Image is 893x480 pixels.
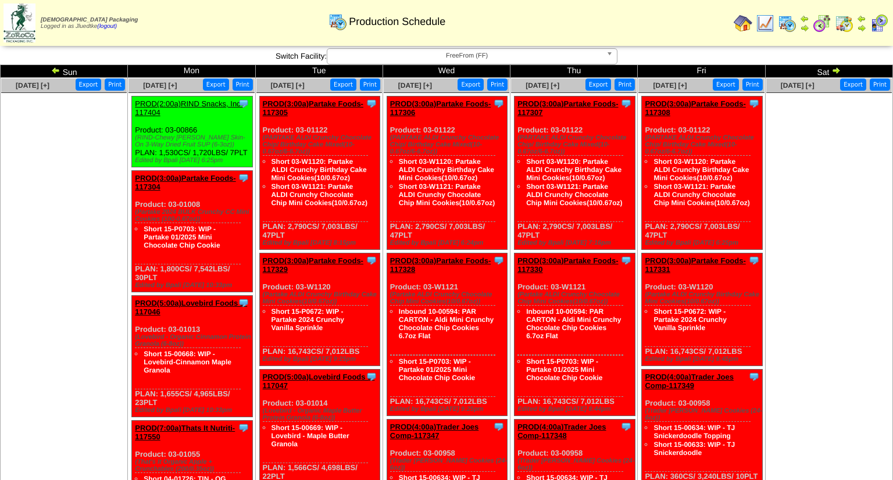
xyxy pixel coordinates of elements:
[263,134,380,155] div: (PARTAKE ALDI Crunchy Chocolate Chip/ Birthday Cake Mixed(10-0.67oz/6-6.7oz))
[517,291,635,305] div: (Partake ALDI Crunchy Chocolate Chip Mini Cookies(10/0.67oz))
[642,253,763,366] div: Product: 03-W1120 PLAN: 16,743CS / 7,012LBS
[135,174,235,191] a: PROD(3:00a)Partake Foods-117304
[328,12,347,31] img: calendarprod.gif
[615,78,635,91] button: Print
[800,14,809,23] img: arrowleft.gif
[272,424,349,448] a: Short 15-00669: WIP - Lovebird - Maple Butter Granola
[517,256,618,274] a: PROD(3:00a)Partake Foods-117330
[132,171,253,292] div: Product: 03-01008 PLAN: 1,800CS / 7,542LBS / 30PLT
[620,255,632,266] img: Tooltip
[399,157,494,182] a: Short 03-W1120: Partake ALDI Crunchy Birthday Cake Mini Cookies(10/0.67oz)
[135,458,252,472] div: (That's It Organic Apple + Crunchables (200/0.35oz))
[1,65,128,78] td: Sun
[271,81,305,89] a: [DATE] [+]
[238,172,249,184] img: Tooltip
[144,350,231,374] a: Short 15-00668: WIP - Lovebird-Cinnamon Maple Granola
[390,134,508,155] div: (PARTAKE ALDI Crunchy Chocolate Chip/ Birthday Cake Mixed(10-0.67oz/6-6.7oz))
[390,239,508,246] div: Edited by Bpali [DATE] 6:24pm
[765,65,892,78] td: Sat
[366,98,377,109] img: Tooltip
[526,182,622,207] a: Short 03-W1121: Partake ALDI Crunchy Chocolate Chip Mini Cookies(10/0.67oz)
[255,65,383,78] td: Tue
[756,14,774,33] img: line_graph.gif
[143,81,177,89] a: [DATE] [+]
[748,371,760,382] img: Tooltip
[238,297,249,309] img: Tooltip
[366,371,377,382] img: Tooltip
[390,406,508,413] div: Edited by Bpali [DATE] 9:25pm
[653,81,687,89] span: [DATE] [+]
[135,99,243,117] a: PROD(2:00a)RIND Snacks, Inc-117404
[135,407,252,414] div: Edited by Bpali [DATE] 10:33pm
[399,307,494,340] a: Inbound 10-00594: PAR CARTON - Aldi Mini Crunchy Chocolate Chip Cookies 6.7oz Flat
[778,14,796,33] img: calendarprod.gif
[132,96,253,167] div: Product: 03-00866 PLAN: 1,530CS / 1,720LBS / 7PLT
[97,23,117,30] a: (logout)
[390,99,491,117] a: PROD(3:00a)Partake Foods-117306
[263,99,363,117] a: PROD(3:00a)Partake Foods-117305
[105,78,125,91] button: Print
[831,66,841,75] img: arrowright.gif
[41,17,138,23] span: [DEMOGRAPHIC_DATA] Packaging
[330,78,356,91] button: Export
[526,157,621,182] a: Short 03-W1120: Partake ALDI Crunchy Birthday Cake Mini Cookies(10/0.67oz)
[515,253,635,416] div: Product: 03-W1121 PLAN: 16,743CS / 7,012LBS
[526,81,559,89] a: [DATE] [+]
[399,182,495,207] a: Short 03-W1121: Partake ALDI Crunchy Chocolate Chip Mini Cookies(10/0.67oz)
[332,49,602,63] span: FreeFrom (FF)
[526,307,621,340] a: Inbound 10-00594: PAR CARTON - Aldi Mini Crunchy Chocolate Chip Cookies 6.7oz Flat
[638,65,765,78] td: Fri
[263,291,380,305] div: (Partake ALDI Crunchy Birthday Cake Mini Cookies(10/0.67oz))
[870,78,890,91] button: Print
[653,157,749,182] a: Short 03-W1120: Partake ALDI Crunchy Birthday Cake Mini Cookies(10/0.67oz)
[135,282,252,289] div: Edited by Bpali [DATE] 10:33pm
[857,23,866,33] img: arrowright.gif
[390,291,508,305] div: (Partake ALDI Crunchy Chocolate Chip Mini Cookies(10/0.67oz))
[835,14,853,33] img: calendarinout.gif
[390,457,508,471] div: (Trader [PERSON_NAME] Cookies (24-6oz))
[653,182,749,207] a: Short 03-W1121: Partake ALDI Crunchy Chocolate Chip Mini Cookies(10/0.67oz)
[135,157,252,164] div: Edited by Bpali [DATE] 6:25pm
[653,307,726,332] a: Short 15-P0672: WIP - Partake 2024 Crunchy Vanilla Sprinkle
[390,256,491,274] a: PROD(3:00a)Partake Foods-117328
[585,78,612,91] button: Export
[645,256,745,274] a: PROD(3:00a)Partake Foods-117331
[517,99,618,117] a: PROD(3:00a)Partake Foods-117307
[857,14,866,23] img: arrowleft.gif
[398,81,432,89] a: [DATE] [+]
[272,157,367,182] a: Short 03-W1120: Partake ALDI Crunchy Birthday Cake Mini Cookies(10/0.67oz)
[748,98,760,109] img: Tooltip
[620,98,632,109] img: Tooltip
[517,422,606,440] a: PROD(4:00a)Trader Joes Comp-117348
[366,255,377,266] img: Tooltip
[517,406,635,413] div: Edited by Bpali [DATE] 8:44pm
[387,253,508,416] div: Product: 03-W1121 PLAN: 16,743CS / 7,012LBS
[135,334,252,348] div: (Lovebird - Organic Cinnamon Protein Granola (6-8oz))
[734,14,752,33] img: home.gif
[263,256,363,274] a: PROD(3:00a)Partake Foods-117329
[238,98,249,109] img: Tooltip
[263,407,380,421] div: (Lovebird - Organic Maple Butter Protein Granola (6-8oz))
[16,81,49,89] a: [DATE] [+]
[493,255,505,266] img: Tooltip
[233,78,253,91] button: Print
[263,372,375,390] a: PROD(5:00a)Lovebird Foods L-117047
[399,357,475,382] a: Short 15-P0703: WIP - Partake 01/2025 Mini Chocolate Chip Cookie
[203,78,229,91] button: Export
[645,239,762,246] div: Edited by Bpali [DATE] 6:25pm
[742,78,763,91] button: Print
[128,65,255,78] td: Mon
[349,16,445,28] span: Production Schedule
[272,182,367,207] a: Short 03-W1121: Partake ALDI Crunchy Chocolate Chip Mini Cookies(10/0.67oz)
[781,81,815,89] a: [DATE] [+]
[144,225,220,249] a: Short 15-P0703: WIP - Partake 01/2025 Mini Chocolate Chip Cookie
[493,421,505,432] img: Tooltip
[645,407,762,421] div: (Trader [PERSON_NAME] Cookies (24-6oz))
[645,291,762,305] div: (Partake ALDI Crunchy Birthday Cake Mini Cookies(10/0.67oz))
[517,239,635,246] div: Edited by Bpali [DATE] 7:16pm
[458,78,484,91] button: Export
[642,96,763,250] div: Product: 03-01122 PLAN: 2,790CS / 7,003LBS / 47PLT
